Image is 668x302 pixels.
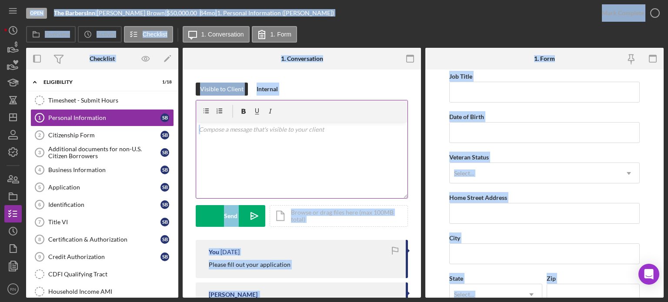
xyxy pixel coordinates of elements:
time: 2025-07-28 06:07 [220,249,240,256]
div: S B [160,148,169,157]
div: | 1. Personal Information ([PERSON_NAME]) [215,10,334,17]
div: Select... [454,291,474,298]
a: 5ApplicationSB [30,179,174,196]
label: City [449,234,460,242]
div: [PERSON_NAME] [209,291,257,298]
label: Checklist [143,31,167,38]
div: | [54,10,97,17]
div: Checklist [90,55,115,62]
div: S B [160,166,169,174]
tspan: 8 [38,237,41,242]
div: Additional documents for non-U.S. Citizen Borrowers [48,146,160,159]
div: S B [160,131,169,139]
button: Checklist [124,26,173,43]
a: 1Personal InformationSB [30,109,174,126]
button: Activity [78,26,121,43]
a: CDFI Qualifying Tract [30,265,174,283]
div: Citizenship Form [48,132,160,139]
div: Open [26,8,47,19]
a: 4Business InformationSB [30,161,174,179]
a: 3Additional documents for non-U.S. Citizen BorrowersSB [30,144,174,161]
a: 7Title VISB [30,213,174,231]
a: 8Certification & AuthorizationSB [30,231,174,248]
a: Timesheet - Submit Hours [30,92,174,109]
a: 9Credit AuthorizationSB [30,248,174,265]
button: Send [196,205,265,227]
div: Personal Information [48,114,160,121]
div: S B [160,183,169,192]
tspan: 2 [38,133,41,138]
button: Visible to Client [196,83,248,96]
div: Application [48,184,160,191]
button: RN [4,280,22,298]
label: Activity [97,31,116,38]
div: 84 mo [200,10,215,17]
div: Identification [48,201,160,208]
label: Overview [45,31,70,38]
div: Eligibility [43,80,150,85]
div: Title VI [48,219,160,226]
div: $50,000.00 [167,10,200,17]
b: The BarbersInn [54,9,95,17]
button: Overview [26,26,76,43]
div: Timesheet - Submit Hours [48,97,174,104]
div: Household Income AMI [48,288,174,295]
div: Send [224,205,237,227]
div: S B [160,200,169,209]
div: Credit Authorization [48,253,160,260]
div: 1. Form [534,55,555,62]
text: RN [10,287,16,292]
a: 6IdentificationSB [30,196,174,213]
tspan: 6 [38,202,41,207]
button: Internal [252,83,282,96]
label: Date of Birth [449,113,484,120]
tspan: 9 [38,254,41,259]
div: Certification & Authorization [48,236,160,243]
div: Open Intercom Messenger [638,264,659,285]
tspan: 7 [38,219,41,225]
button: 1. Conversation [183,26,250,43]
label: Job Title [449,73,472,80]
label: 1. Conversation [201,31,244,38]
div: 1 / 18 [156,80,172,85]
button: Mark Complete [593,4,664,22]
div: CDFI Qualifying Tract [48,271,174,278]
label: Zip [547,275,556,282]
div: [PERSON_NAME] Brown | [97,10,167,17]
div: You [209,249,219,256]
tspan: 4 [38,167,41,173]
button: 1. Form [252,26,297,43]
tspan: 5 [38,185,41,190]
div: 1. Conversation [281,55,323,62]
div: Visible to Client [200,83,244,96]
p: Please fill out your application [209,260,291,269]
a: Household Income AMI [30,283,174,300]
div: Business Information [48,166,160,173]
div: Select... [454,170,474,177]
div: Internal [257,83,278,96]
div: S B [160,113,169,122]
label: 1. Form [271,31,291,38]
div: S B [160,235,169,244]
a: 2Citizenship FormSB [30,126,174,144]
tspan: 1 [38,115,41,120]
div: Mark Complete [602,4,644,22]
div: S B [160,218,169,226]
label: Home Street Address [449,194,507,201]
tspan: 3 [38,150,41,155]
div: S B [160,252,169,261]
